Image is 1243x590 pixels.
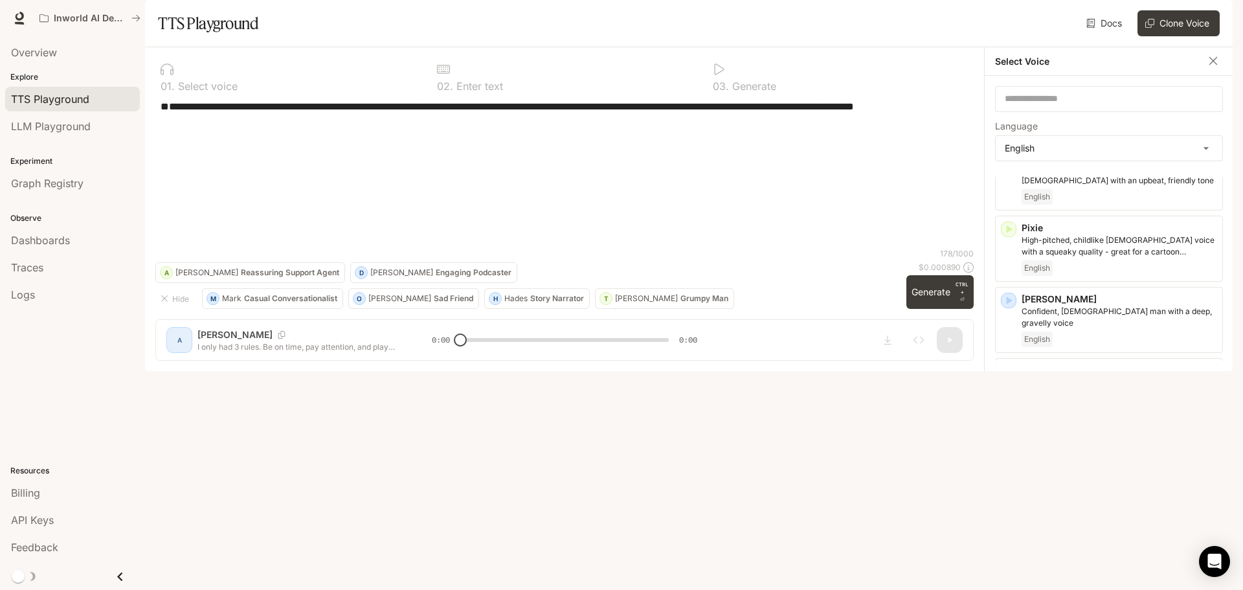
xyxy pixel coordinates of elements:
p: [PERSON_NAME] [615,295,678,302]
p: Hades [504,295,528,302]
div: T [600,288,612,309]
p: Mark [222,295,241,302]
p: ⏎ [956,280,969,304]
p: CTRL + [956,280,969,296]
button: A[PERSON_NAME]Reassuring Support Agent [155,262,345,283]
p: Language [995,122,1038,131]
p: [PERSON_NAME] [175,269,238,277]
span: English [1022,189,1053,205]
p: Story Narrator [530,295,584,302]
p: [PERSON_NAME] [1022,293,1217,306]
span: English [1022,260,1053,276]
button: Clone Voice [1137,10,1220,36]
button: O[PERSON_NAME]Sad Friend [348,288,479,309]
button: MMarkCasual Conversationalist [202,288,343,309]
button: All workspaces [34,5,146,31]
button: T[PERSON_NAME]Grumpy Man [595,288,734,309]
span: English [1022,332,1053,347]
p: 0 2 . [437,81,453,91]
h1: TTS Playground [158,10,258,36]
p: Sad Friend [434,295,473,302]
p: High-pitched, childlike female voice with a squeaky quality - great for a cartoon character [1022,234,1217,258]
p: Reassuring Support Agent [241,269,339,277]
p: Confident, British man with a deep, gravelly voice [1022,306,1217,329]
button: HHadesStory Narrator [484,288,590,309]
a: Docs [1084,10,1127,36]
p: Enter text [453,81,503,91]
div: M [207,288,219,309]
button: D[PERSON_NAME]Engaging Podcaster [350,262,517,283]
div: H [489,288,501,309]
p: 0 3 . [713,81,729,91]
p: Engaging Podcaster [436,269,511,277]
div: Open Intercom Messenger [1199,546,1230,577]
p: [PERSON_NAME] [370,269,433,277]
p: Select voice [175,81,238,91]
div: D [355,262,367,283]
button: Hide [155,288,197,309]
p: Generate [729,81,776,91]
p: [PERSON_NAME] [368,295,431,302]
p: Casual Conversationalist [244,295,337,302]
p: Grumpy Man [680,295,728,302]
div: O [353,288,365,309]
div: English [996,136,1222,161]
p: 0 1 . [161,81,175,91]
button: GenerateCTRL +⏎ [906,275,974,309]
div: A [161,262,172,283]
p: Pixie [1022,221,1217,234]
p: Inworld AI Demos [54,13,126,24]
